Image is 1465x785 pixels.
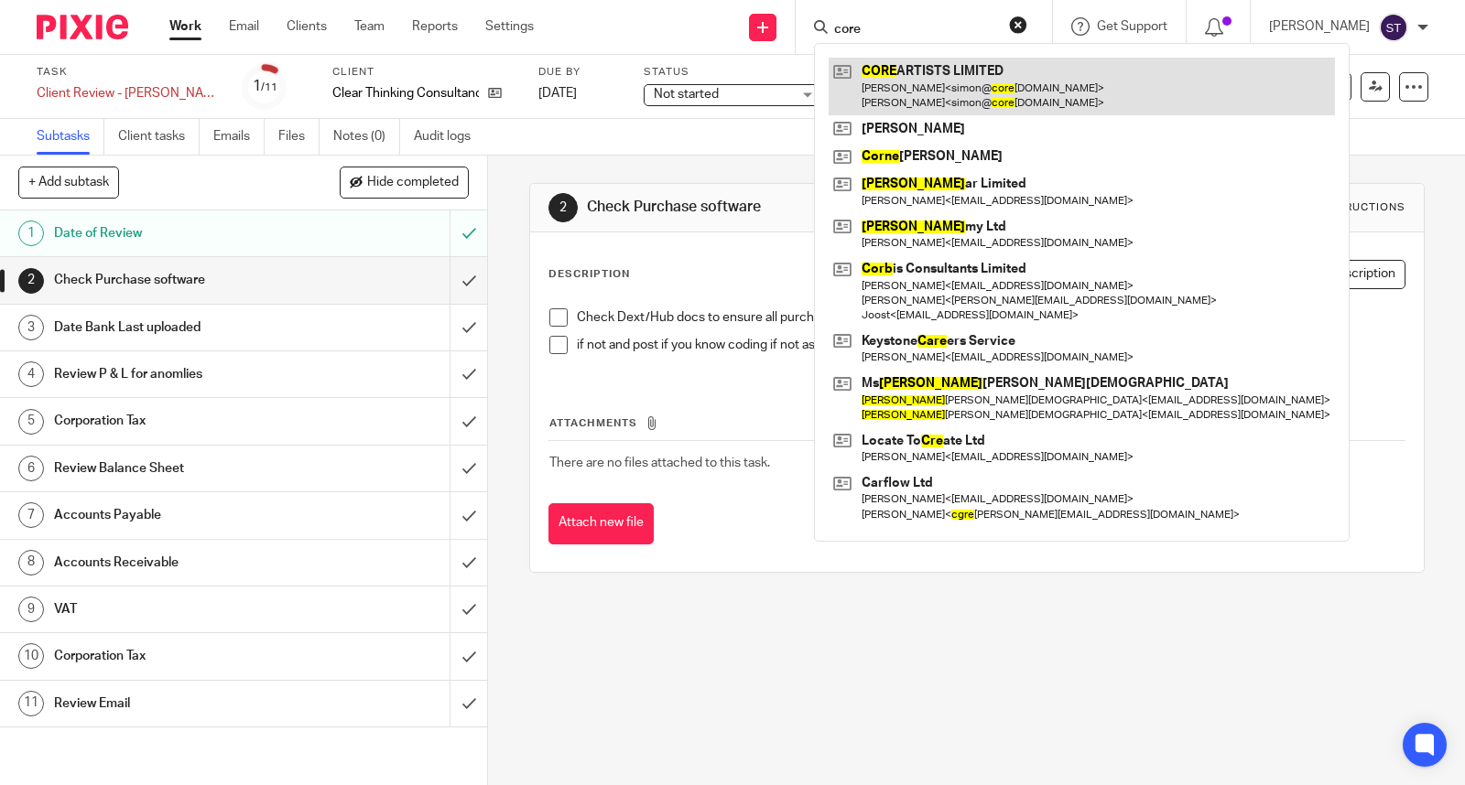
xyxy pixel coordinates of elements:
[54,642,306,670] h1: Corporation Tax
[18,502,44,528] div: 7
[1009,16,1027,34] button: Clear
[332,65,515,80] label: Client
[37,84,220,102] div: Client Review - [PERSON_NAME]
[548,503,654,544] button: Attach new file
[18,409,44,435] div: 5
[278,119,320,155] a: Files
[54,220,306,247] h1: Date of Review
[54,549,306,576] h1: Accounts Receivable
[654,88,719,101] span: Not started
[538,87,577,100] span: [DATE]
[18,550,44,575] div: 8
[37,119,104,155] a: Subtasks
[18,597,44,622] div: 9
[587,198,1015,217] h1: Check Purchase software
[1318,200,1405,215] div: Instructions
[37,65,220,80] label: Task
[644,65,827,80] label: Status
[54,266,306,294] h1: Check Purchase software
[118,119,200,155] a: Client tasks
[414,119,484,155] a: Audit logs
[261,82,277,92] small: /11
[549,418,637,428] span: Attachments
[213,119,265,155] a: Emails
[18,361,44,387] div: 4
[18,691,44,716] div: 11
[548,267,630,282] p: Description
[54,314,306,341] h1: Date Bank Last uploaded
[485,17,534,36] a: Settings
[354,17,385,36] a: Team
[287,17,327,36] a: Clients
[577,336,1405,354] p: if not and post if you know coding if not ask client
[577,308,1405,327] p: Check Dext/Hub docs to ensure all purchase invoices are posted
[229,17,259,36] a: Email
[54,360,306,388] h1: Review P & L for anomlies
[54,501,306,529] h1: Accounts Payable
[340,167,469,198] button: Hide completed
[54,455,306,482] h1: Review Balance Sheet
[18,167,119,198] button: + Add subtask
[18,456,44,481] div: 6
[18,315,44,340] div: 3
[37,84,220,102] div: Client Review - Sarah
[54,690,306,717] h1: Review Email
[18,268,44,294] div: 2
[332,84,479,102] p: Clear Thinking Consultancy
[367,176,459,190] span: Hide completed
[333,119,400,155] a: Notes (0)
[832,22,997,38] input: Search
[18,220,44,246] div: 1
[549,457,770,469] span: There are no files attached to this task.
[54,407,306,435] h1: Corporation Tax
[412,17,458,36] a: Reports
[169,17,201,36] a: Work
[54,596,306,623] h1: VAT
[1097,20,1167,33] span: Get Support
[253,76,277,97] div: 1
[548,193,578,222] div: 2
[538,65,621,80] label: Due by
[1269,17,1370,36] p: [PERSON_NAME]
[18,643,44,669] div: 10
[37,15,128,39] img: Pixie
[1379,13,1408,42] img: svg%3E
